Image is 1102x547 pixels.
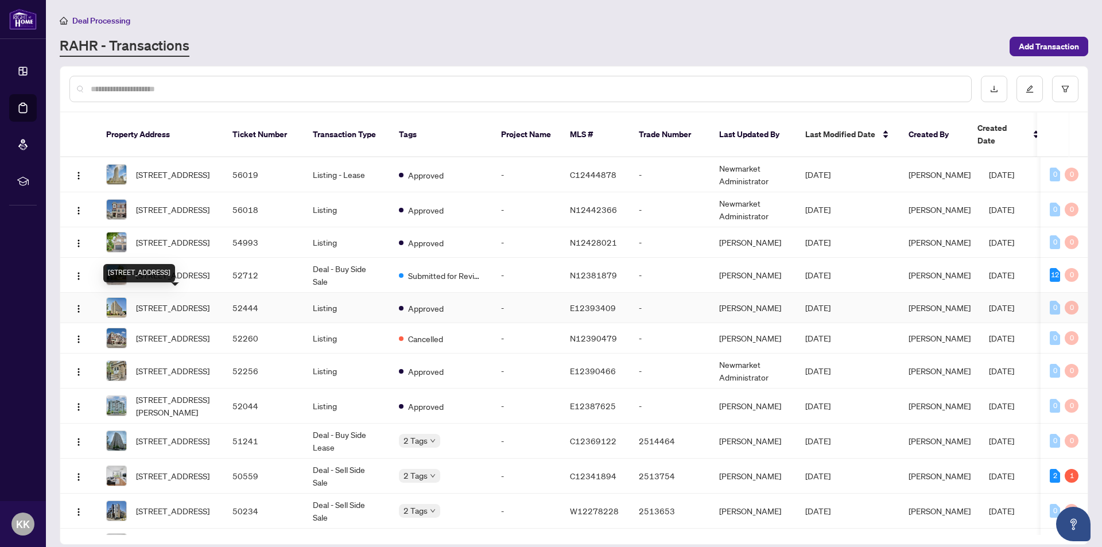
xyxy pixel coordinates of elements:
span: N12442366 [570,204,617,215]
th: Tags [390,112,492,157]
span: Approved [408,204,444,216]
td: - [492,227,561,258]
button: Logo [69,432,88,450]
img: Logo [74,206,83,215]
td: 52260 [223,323,304,354]
img: thumbnail-img [107,361,126,381]
td: Listing - Lease [304,157,390,192]
div: 0 [1050,399,1060,413]
span: [PERSON_NAME] [909,204,971,215]
span: N12381879 [570,270,617,280]
td: 52712 [223,258,304,293]
span: [STREET_ADDRESS] [136,332,209,344]
div: 0 [1065,364,1078,378]
span: [DATE] [805,270,831,280]
button: Logo [69,329,88,347]
td: 2513653 [630,494,710,529]
th: Project Name [492,112,561,157]
span: Submitted for Review [408,269,483,282]
span: C12341894 [570,471,616,481]
td: - [492,192,561,227]
span: [PERSON_NAME] [909,401,971,411]
td: 50234 [223,494,304,529]
td: Listing [304,227,390,258]
span: download [990,85,998,93]
span: [DATE] [805,506,831,516]
td: 54993 [223,227,304,258]
button: edit [1016,76,1043,102]
span: [DATE] [805,471,831,481]
td: Newmarket Administrator [710,157,796,192]
td: 52256 [223,354,304,389]
span: Approved [408,400,444,413]
span: [DATE] [805,333,831,343]
div: 1 [1065,469,1078,483]
td: - [492,258,561,293]
span: 2 Tags [403,434,428,447]
img: thumbnail-img [107,396,126,416]
div: 0 [1050,301,1060,315]
td: - [630,389,710,424]
span: [DATE] [989,366,1014,376]
span: Created Date [977,122,1026,147]
td: Listing [304,323,390,354]
span: [DATE] [989,401,1014,411]
span: N12390479 [570,333,617,343]
img: Logo [74,367,83,377]
th: Created By [899,112,968,157]
span: [DATE] [805,436,831,446]
span: [DATE] [805,401,831,411]
td: - [492,354,561,389]
td: [PERSON_NAME] [710,459,796,494]
span: [STREET_ADDRESS] [136,168,209,181]
td: - [492,424,561,459]
div: 0 [1050,364,1060,378]
td: 52044 [223,389,304,424]
td: - [492,389,561,424]
button: Logo [69,233,88,251]
span: [STREET_ADDRESS] [136,236,209,249]
span: [DATE] [989,333,1014,343]
td: Deal - Sell Side Sale [304,459,390,494]
img: thumbnail-img [107,431,126,451]
td: - [630,192,710,227]
button: download [981,76,1007,102]
span: [PERSON_NAME] [909,471,971,481]
button: Logo [69,502,88,520]
span: [STREET_ADDRESS] [136,301,209,314]
th: Ticket Number [223,112,304,157]
span: [STREET_ADDRESS] [136,203,209,216]
td: - [492,157,561,192]
span: [PERSON_NAME] [909,333,971,343]
th: Transaction Type [304,112,390,157]
span: edit [1026,85,1034,93]
button: Logo [69,298,88,317]
span: Approved [408,302,444,315]
td: [PERSON_NAME] [710,494,796,529]
span: [PERSON_NAME] [909,270,971,280]
th: MLS # [561,112,630,157]
img: thumbnail-img [107,232,126,252]
div: 12 [1050,268,1060,282]
span: Add Transaction [1019,37,1079,56]
td: - [630,323,710,354]
span: [STREET_ADDRESS] [136,435,209,447]
button: Logo [69,266,88,284]
td: 2513754 [630,459,710,494]
span: [DATE] [989,436,1014,446]
td: 56018 [223,192,304,227]
button: Logo [69,165,88,184]
div: 0 [1065,268,1078,282]
div: 2 [1050,469,1060,483]
td: - [492,494,561,529]
span: C12369122 [570,436,616,446]
th: Trade Number [630,112,710,157]
button: Logo [69,200,88,219]
span: C12444878 [570,169,616,180]
th: Created Date [968,112,1049,157]
th: Last Updated By [710,112,796,157]
div: 0 [1050,168,1060,181]
div: 0 [1050,434,1060,448]
span: [STREET_ADDRESS] [136,364,209,377]
img: Logo [74,239,83,248]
